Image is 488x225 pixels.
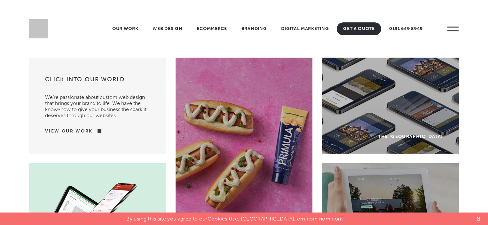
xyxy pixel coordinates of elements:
a: Get A Quote [337,22,381,35]
p: By using this site you agree to our . [GEOGRAPHIC_DATA], om nom nom nom [126,213,343,222]
a: Cookies Use [208,216,238,222]
a: Our Work [106,22,145,35]
a: Digital Marketing [275,22,335,35]
a: Ecommerce [190,22,233,35]
img: arrow [93,129,101,133]
div: The [GEOGRAPHIC_DATA] [378,134,443,139]
a: 0191 649 8949 [383,22,429,35]
p: We’re passionate about custom web design that brings your brand to life. We have the know-how to ... [45,88,150,118]
a: View Our Work [45,128,93,134]
a: Web Design [146,22,189,35]
h3: Click into our world [45,76,150,88]
a: Branding [235,22,273,35]
a: The [GEOGRAPHIC_DATA] [322,58,459,154]
img: Sleeky Web Design Newcastle [29,19,48,38]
